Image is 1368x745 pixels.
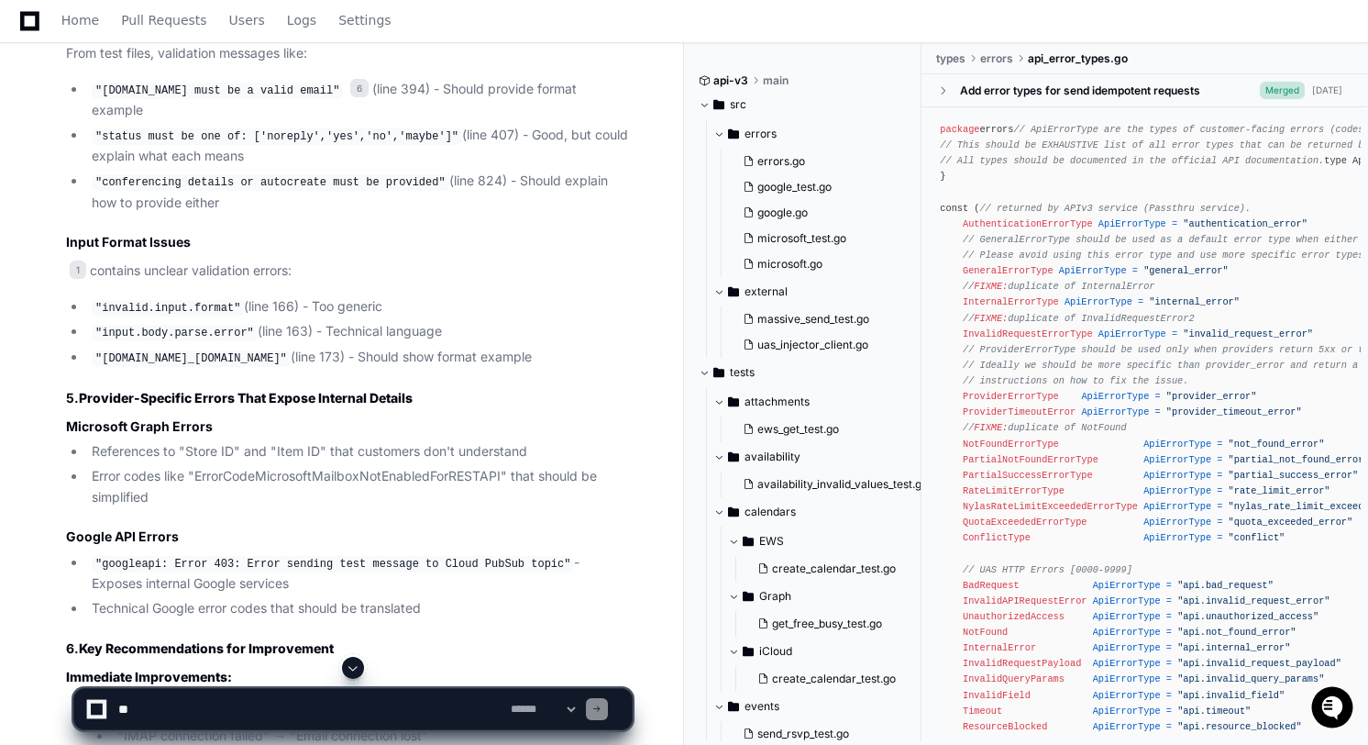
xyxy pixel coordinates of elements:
span: = [1172,218,1177,229]
button: uas_injector_client.go [735,332,897,358]
span: "rate_limit_error" [1229,485,1330,496]
span: "general_error" [1143,265,1228,276]
span: Users [229,15,265,26]
button: massive_send_test.go [735,306,897,332]
span: = [1132,265,1138,276]
span: // UAS HTTP Errors [0000-9999] [963,564,1132,575]
span: Merged [1260,82,1305,99]
span: = [1166,642,1172,653]
svg: Directory [728,446,739,468]
span: ApiErrorType [1098,218,1166,229]
span: availability_invalid_values_test.go [757,477,928,492]
span: api_error_types.go [1028,51,1128,66]
span: EWS [759,534,784,549]
span: = [1138,296,1143,307]
span: BadRequest [963,580,1020,591]
span: "conflict" [1229,532,1285,543]
svg: Directory [743,530,754,552]
span: = [1217,532,1222,543]
span: "provider_error" [1166,391,1257,402]
span: NotFound [963,627,1008,638]
span: "provider_timeout_error" [1166,406,1302,417]
span: uas_injector_client.go [757,338,868,352]
button: ews_get_test.go [735,417,911,442]
button: google.go [735,200,897,226]
strong: Provider-Specific Errors That Expose Internal Details [79,390,413,406]
span: api-v3 [713,73,748,88]
button: availability_invalid_values_test.go [735,472,926,497]
img: PlayerZero [18,18,55,55]
code: "status must be one of: ['noreply','yes','no','maybe']" [92,128,462,145]
button: src [699,90,908,119]
span: GeneralErrorType [963,265,1054,276]
span: = [1154,391,1160,402]
button: Start new chat [312,142,334,164]
h3: Input Format Issues [66,233,632,251]
code: "[DOMAIN_NAME] must be a valid email" [92,83,343,99]
span: attachments [745,395,810,409]
span: ApiErrorType [1143,439,1211,450]
span: ApiErrorType [1093,611,1161,622]
a: Powered byPylon [129,192,222,206]
span: "api.unauthorized_access" [1177,611,1318,622]
span: ApiErrorType [1093,595,1161,606]
button: get_free_busy_test.go [750,611,911,637]
span: ApiErrorType [1098,328,1166,339]
button: calendars [713,497,922,527]
span: = [1166,580,1172,591]
button: google_test.go [735,174,897,200]
span: types [936,51,965,66]
svg: Directory [713,361,724,384]
span: ApiErrorType [1143,532,1211,543]
span: "partial_success_error" [1229,470,1359,481]
code: "googleapi: Error 403: Error sending test message to Cloud PubSub topic" [92,556,574,573]
span: "api.invalid_request_error" [1177,595,1329,606]
svg: Directory [728,391,739,413]
span: NylasRateLimitExceededErrorType [963,501,1138,512]
div: Start new chat [62,137,301,155]
span: = [1217,485,1222,496]
span: "api.internal_error" [1177,642,1290,653]
span: external [745,284,788,299]
svg: Directory [743,640,754,662]
span: errors [980,51,1013,66]
span: InternalError [963,642,1036,653]
span: = [1166,627,1172,638]
svg: Directory [713,94,724,116]
span: "quota_exceeded_error" [1229,517,1353,528]
iframe: Open customer support [1309,684,1359,734]
span: InternalErrorType [963,296,1059,307]
span: ApiErrorType [1143,501,1211,512]
span: "not_found_error" [1229,439,1325,450]
button: EWS [728,527,922,556]
img: 1736555170064-99ba0984-63c1-480f-8ee9-699278ef63ed [18,137,51,170]
span: = [1166,595,1172,606]
svg: Directory [743,585,754,607]
code: "conferencing details or autocreate must be provided" [92,174,449,191]
h2: 6. [66,639,632,658]
button: attachments [713,387,922,417]
span: ApiErrorType [1059,265,1127,276]
span: ApiErrorType [1081,391,1149,402]
span: // duplicate of InternalError [963,281,1154,292]
span: = [1217,439,1222,450]
h3: Microsoft Graph Errors [66,417,632,436]
code: "input.body.parse.error" [92,325,258,341]
button: availability [713,442,922,472]
li: References to "Store ID" and "Item ID" that customers don't understand [86,441,632,462]
span: ApiErrorType [1093,580,1161,591]
span: 6 [350,79,369,97]
span: Pylon [182,193,222,206]
span: UnauthorizedAccess [963,611,1065,622]
div: Add error types for send idempotent requests [960,83,1200,98]
div: We're available if you need us! [62,155,232,170]
span: = [1154,406,1160,417]
span: create_calendar_test.go [772,562,896,576]
span: ApiErrorType [1143,470,1211,481]
span: FIXME: [974,281,1008,292]
li: Technical Google error codes that should be translated [86,598,632,619]
span: Pull Requests [121,15,206,26]
span: ApiErrorType [1143,454,1211,465]
span: ProviderTimeoutError [963,406,1076,417]
span: RateLimitErrorType [963,485,1065,496]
